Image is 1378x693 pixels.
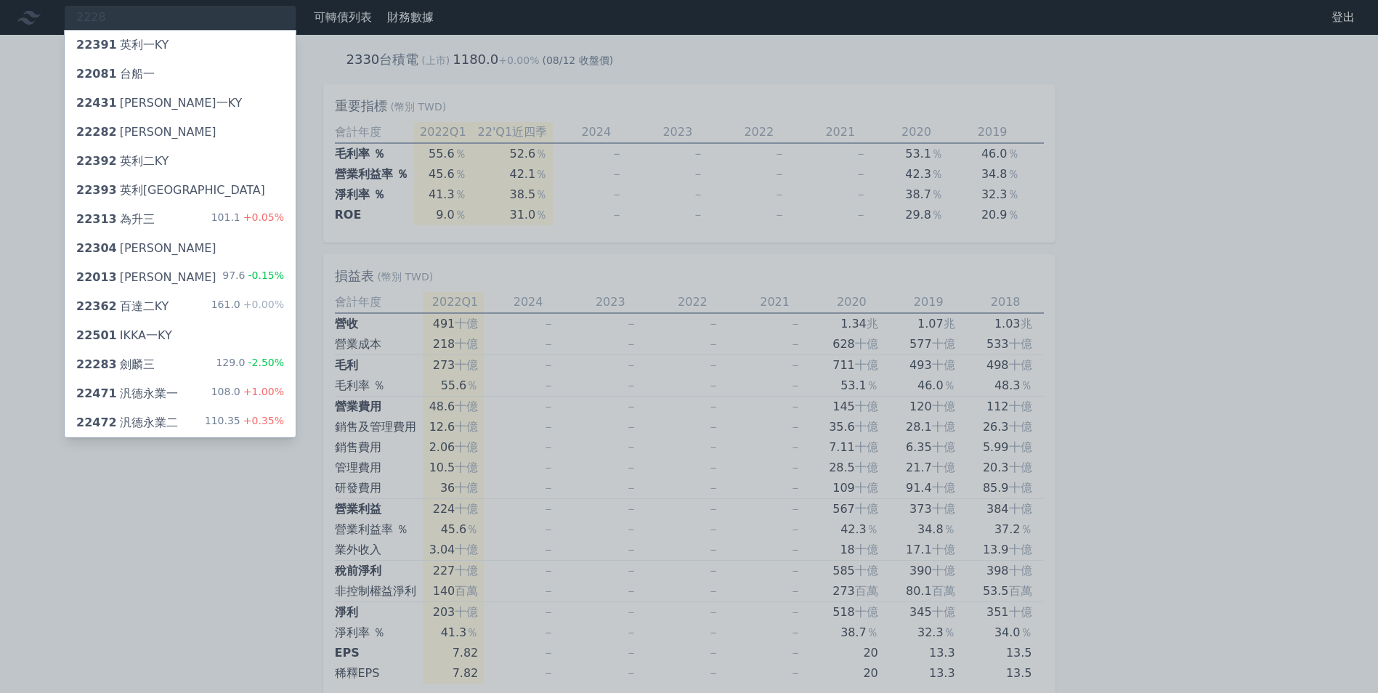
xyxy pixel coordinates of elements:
a: 22304[PERSON_NAME] [65,234,296,263]
div: [PERSON_NAME] [76,240,216,257]
div: 台船一 [76,65,155,83]
div: 汎德永業二 [76,414,178,431]
a: 22283劍麟三 129.0-2.50% [65,350,296,379]
a: 22362百達二KY 161.0+0.00% [65,292,296,321]
div: 110.35 [205,414,284,431]
span: 22471 [76,386,117,400]
div: 129.0 [216,356,284,373]
span: 22283 [76,357,117,371]
div: [PERSON_NAME] [76,269,216,286]
a: 22081台船一 [65,60,296,89]
span: 22362 [76,299,117,313]
div: 英利[GEOGRAPHIC_DATA] [76,182,265,199]
div: [PERSON_NAME]一KY [76,94,242,112]
span: +0.35% [240,415,284,426]
span: 22393 [76,183,117,197]
span: 22501 [76,328,117,342]
div: 97.6 [222,269,284,286]
div: 108.0 [211,385,284,402]
div: 101.1 [211,211,284,228]
span: 22313 [76,212,117,226]
span: 22391 [76,38,117,52]
span: 22392 [76,154,117,168]
span: 22081 [76,67,117,81]
span: +0.05% [240,211,284,223]
span: 22282 [76,125,117,139]
a: 22313為升三 101.1+0.05% [65,205,296,234]
div: 161.0 [211,298,284,315]
div: 英利一KY [76,36,169,54]
span: 22304 [76,241,117,255]
span: -0.15% [245,269,284,281]
a: 22013[PERSON_NAME] 97.6-0.15% [65,263,296,292]
a: 22282[PERSON_NAME] [65,118,296,147]
span: 22013 [76,270,117,284]
span: +1.00% [240,386,284,397]
span: +0.00% [240,299,284,310]
div: 百達二KY [76,298,169,315]
span: 22472 [76,416,117,429]
div: 英利二KY [76,153,169,170]
a: 22431[PERSON_NAME]一KY [65,89,296,118]
a: 22471汎德永業一 108.0+1.00% [65,379,296,408]
a: 22392英利二KY [65,147,296,176]
span: -2.50% [245,357,284,368]
div: [PERSON_NAME] [76,123,216,141]
a: 22391英利一KY [65,31,296,60]
span: 22431 [76,96,117,110]
div: 劍麟三 [76,356,155,373]
a: 22393英利[GEOGRAPHIC_DATA] [65,176,296,205]
div: 為升三 [76,211,155,228]
a: 22501IKKA一KY [65,321,296,350]
a: 22472汎德永業二 110.35+0.35% [65,408,296,437]
div: IKKA一KY [76,327,172,344]
div: 汎德永業一 [76,385,178,402]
